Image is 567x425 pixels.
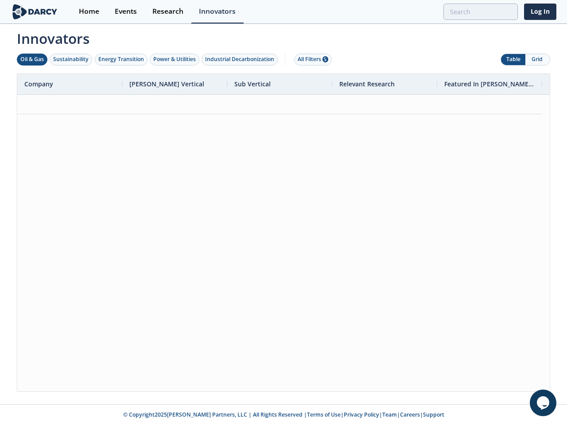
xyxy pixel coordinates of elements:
[17,54,47,66] button: Oil & Gas
[294,54,332,66] button: All Filters 5
[234,80,271,88] span: Sub Vertical
[79,8,99,15] div: Home
[382,411,397,418] a: Team
[11,4,59,19] img: logo-wide.svg
[444,80,535,88] span: Featured In [PERSON_NAME] Live
[12,411,555,419] p: © Copyright 2025 [PERSON_NAME] Partners, LLC | All Rights Reserved | | | | |
[501,54,525,65] button: Table
[400,411,420,418] a: Careers
[95,54,148,66] button: Energy Transition
[53,55,89,63] div: Sustainability
[24,80,53,88] span: Company
[307,411,341,418] a: Terms of Use
[152,8,183,15] div: Research
[344,411,379,418] a: Privacy Policy
[199,8,236,15] div: Innovators
[423,411,444,418] a: Support
[50,54,92,66] button: Sustainability
[525,54,550,65] button: Grid
[530,390,558,416] iframe: chat widget
[129,80,204,88] span: [PERSON_NAME] Vertical
[298,55,328,63] div: All Filters
[11,25,556,49] span: Innovators
[202,54,278,66] button: Industrial Decarbonization
[153,55,196,63] div: Power & Utilities
[443,4,518,20] input: Advanced Search
[339,80,395,88] span: Relevant Research
[115,8,137,15] div: Events
[150,54,199,66] button: Power & Utilities
[205,55,274,63] div: Industrial Decarbonization
[20,55,44,63] div: Oil & Gas
[322,56,328,62] span: 5
[98,55,144,63] div: Energy Transition
[524,4,556,20] a: Log In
